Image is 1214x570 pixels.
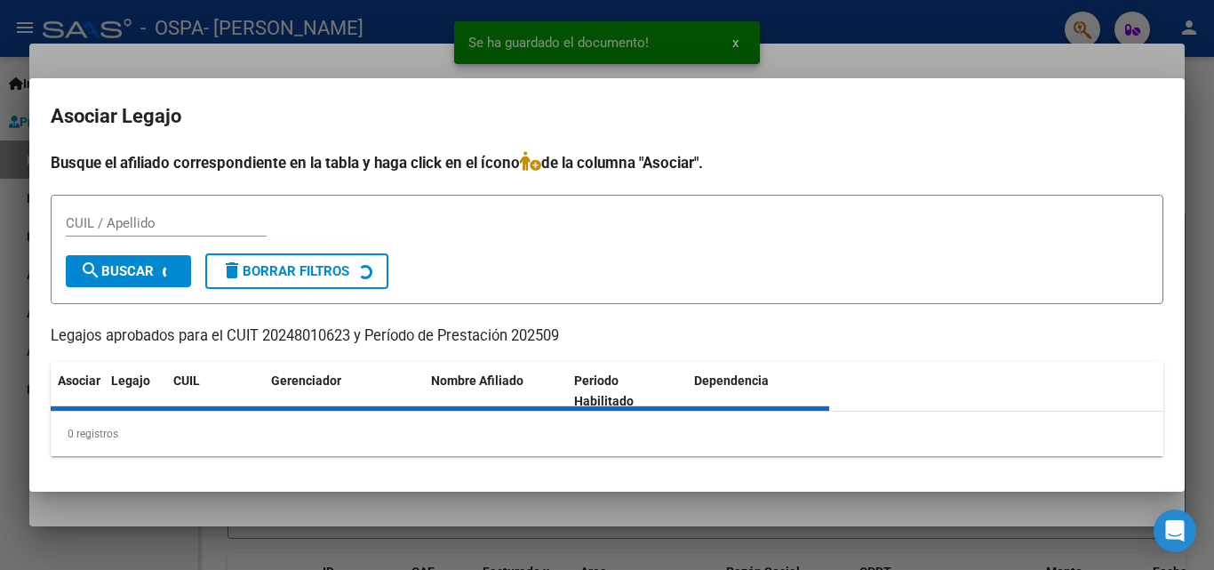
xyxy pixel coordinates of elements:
[574,373,634,408] span: Periodo Habilitado
[66,255,191,287] button: Buscar
[111,373,150,388] span: Legajo
[1154,510,1196,552] div: Open Intercom Messenger
[58,373,100,388] span: Asociar
[424,362,567,421] datatable-header-cell: Nombre Afiliado
[80,263,154,279] span: Buscar
[431,373,523,388] span: Nombre Afiliado
[51,325,1163,348] p: Legajos aprobados para el CUIT 20248010623 y Período de Prestación 202509
[173,373,200,388] span: CUIL
[271,373,341,388] span: Gerenciador
[221,263,349,279] span: Borrar Filtros
[205,253,388,289] button: Borrar Filtros
[221,260,243,281] mat-icon: delete
[51,151,1163,174] h4: Busque el afiliado correspondiente en la tabla y haga click en el ícono de la columna "Asociar".
[166,362,264,421] datatable-header-cell: CUIL
[51,412,1163,456] div: 0 registros
[567,362,687,421] datatable-header-cell: Periodo Habilitado
[80,260,101,281] mat-icon: search
[264,362,424,421] datatable-header-cell: Gerenciador
[51,100,1163,133] h2: Asociar Legajo
[104,362,166,421] datatable-header-cell: Legajo
[51,362,104,421] datatable-header-cell: Asociar
[694,373,769,388] span: Dependencia
[687,362,830,421] datatable-header-cell: Dependencia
